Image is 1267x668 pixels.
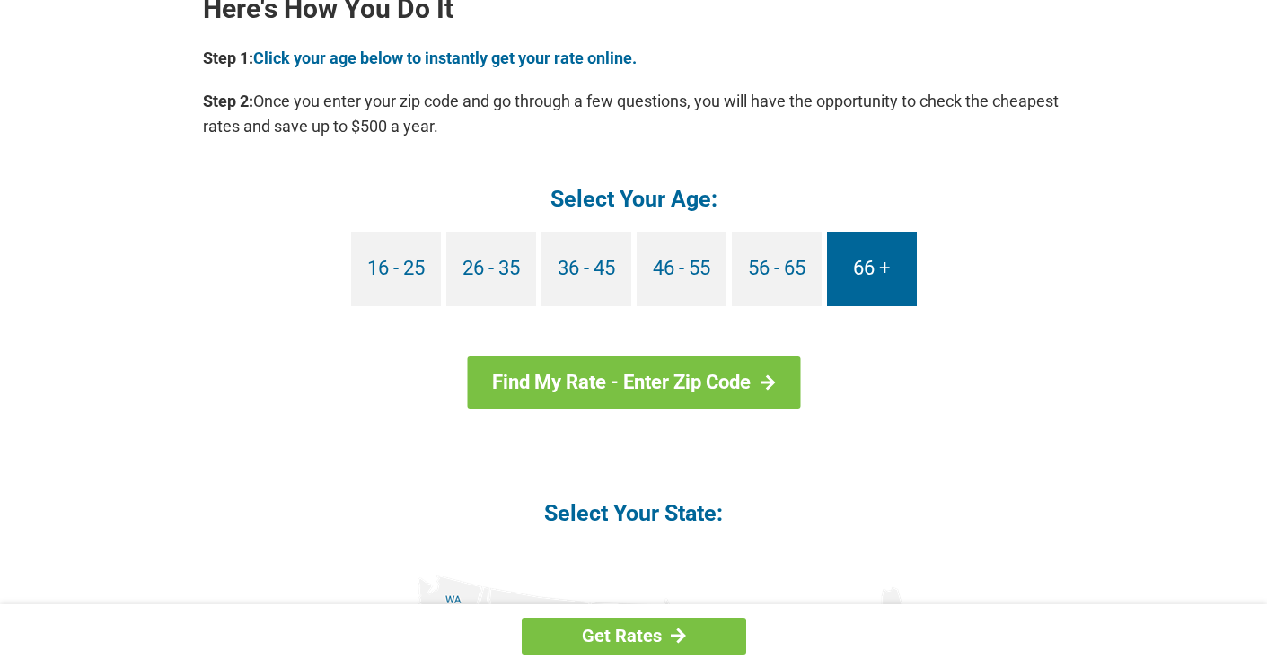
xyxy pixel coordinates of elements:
a: 36 - 45 [541,232,631,306]
a: 16 - 25 [351,232,441,306]
a: 46 - 55 [637,232,726,306]
a: Get Rates [522,618,746,655]
a: 66 + [827,232,917,306]
a: Find My Rate - Enter Zip Code [467,356,800,409]
h4: Select Your Age: [203,184,1065,214]
p: Once you enter your zip code and go through a few questions, you will have the opportunity to che... [203,89,1065,139]
a: 26 - 35 [446,232,536,306]
b: Step 2: [203,92,253,110]
a: Click your age below to instantly get your rate online. [253,48,637,67]
h4: Select Your State: [203,498,1065,528]
b: Step 1: [203,48,253,67]
a: 56 - 65 [732,232,822,306]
